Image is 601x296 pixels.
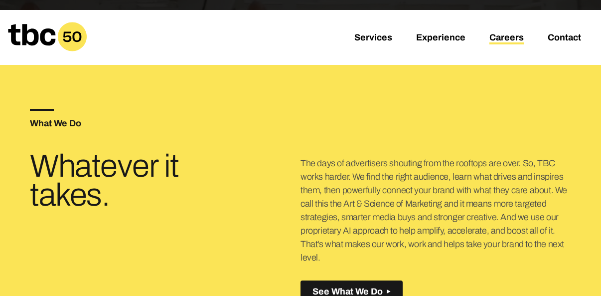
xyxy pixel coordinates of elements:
[416,32,465,44] a: Experience
[548,32,581,44] a: Contact
[30,119,300,128] h5: What We Do
[300,157,571,265] p: The days of advertisers shouting from the rooftops are over. So, TBC works harder. We find the ri...
[30,152,210,210] h3: Whatever it takes.
[8,44,87,55] a: Home
[354,32,392,44] a: Services
[489,32,524,44] a: Careers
